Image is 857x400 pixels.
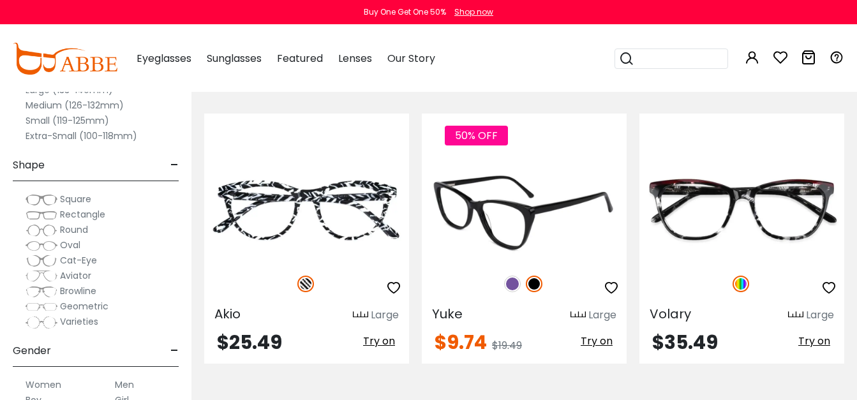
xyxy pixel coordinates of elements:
span: $9.74 [435,329,487,356]
img: size ruler [570,311,586,320]
button: Try on [359,333,399,350]
button: Try on [794,333,834,350]
img: Purple [504,276,521,292]
span: Try on [581,334,613,348]
span: Try on [798,334,830,348]
img: size ruler [353,311,368,320]
span: Varieties [60,315,98,328]
span: $19.49 [492,338,522,353]
div: Large [588,307,616,323]
div: Shop now [454,6,493,18]
span: Rectangle [60,208,105,221]
a: Shop now [448,6,493,17]
span: Akio [214,305,241,323]
img: Geometric.png [26,300,57,313]
img: Multicolor Volary - Acetate ,Universal Bridge Fit [639,159,844,262]
span: - [170,336,179,366]
img: Cat-Eye.png [26,255,57,267]
label: Men [115,377,134,392]
span: Shape [13,150,45,181]
img: Round.png [26,224,57,237]
img: Multicolor [733,276,749,292]
img: abbeglasses.com [13,43,117,75]
img: Browline.png [26,285,57,298]
img: Black Yuke - Acetate ,Universal Bridge Fit [422,159,627,262]
span: Featured [277,51,323,66]
span: Aviator [60,269,91,282]
span: Lenses [338,51,372,66]
img: Black [526,276,542,292]
div: Buy One Get One 50% [364,6,446,18]
span: - [170,150,179,181]
img: Varieties.png [26,316,57,329]
div: Large [371,307,399,323]
span: Gender [13,336,51,366]
img: Aviator.png [26,270,57,283]
span: Square [60,193,91,205]
button: Try on [577,333,616,350]
span: Our Story [387,51,435,66]
span: Cat-Eye [60,254,97,267]
span: Eyeglasses [137,51,191,66]
img: Pattern [297,276,314,292]
span: Yuke [432,305,463,323]
span: Oval [60,239,80,251]
label: Extra-Small (100-118mm) [26,128,137,144]
span: Round [60,223,88,236]
span: $35.49 [652,329,718,356]
img: Pattern Akio - Acetate ,Universal Bridge Fit [204,159,409,262]
span: Sunglasses [207,51,262,66]
label: Women [26,377,61,392]
img: Square.png [26,193,57,206]
img: size ruler [788,311,803,320]
span: Browline [60,285,96,297]
div: Large [806,307,834,323]
label: Medium (126-132mm) [26,98,124,113]
span: Volary [650,305,691,323]
span: Try on [363,334,395,348]
span: Geometric [60,300,108,313]
img: Oval.png [26,239,57,252]
span: $25.49 [217,329,282,356]
img: Rectangle.png [26,209,57,221]
span: 50% OFF [445,126,508,145]
label: Small (119-125mm) [26,113,109,128]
